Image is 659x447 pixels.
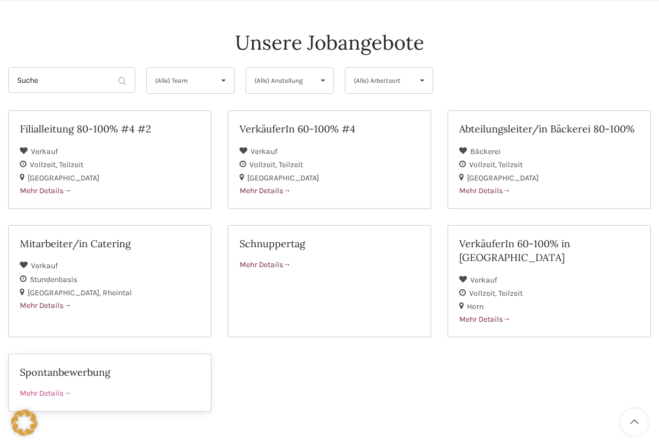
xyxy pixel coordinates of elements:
[459,186,511,195] span: Mehr Details
[8,354,211,412] a: Spontanbewerbung Mehr Details
[8,225,211,337] a: Mitarbeiter/in Catering Verkauf Stundenbasis [GEOGRAPHIC_DATA] Rheintal Mehr Details
[20,301,71,310] span: Mehr Details
[20,389,71,398] span: Mehr Details
[31,147,58,156] span: Verkauf
[249,160,279,169] span: Vollzeit
[228,110,431,209] a: VerkäuferIn 60-100% #4 Verkauf Vollzeit Teilzeit [GEOGRAPHIC_DATA] Mehr Details
[30,160,59,169] span: Vollzeit
[59,160,83,169] span: Teilzeit
[470,147,501,156] span: Bäckerei
[228,225,431,337] a: Schnuppertag Mehr Details
[103,288,132,297] span: Rheintal
[279,160,303,169] span: Teilzeit
[20,122,200,136] h2: Filialleitung 80-100% #4 #2
[240,260,291,269] span: Mehr Details
[240,122,419,136] h2: VerkäuferIn 60-100% #4
[470,275,497,285] span: Verkauf
[235,29,424,56] h4: Unsere Jobangebote
[459,315,511,324] span: Mehr Details
[498,160,523,169] span: Teilzeit
[467,173,539,183] span: [GEOGRAPHIC_DATA]
[459,237,639,264] h2: VerkäuferIn 60-100% in [GEOGRAPHIC_DATA]
[31,261,58,270] span: Verkauf
[247,173,319,183] span: [GEOGRAPHIC_DATA]
[30,275,77,284] span: Stundenbasis
[448,110,651,209] a: Abteilungsleiter/in Bäckerei 80-100% Bäckerei Vollzeit Teilzeit [GEOGRAPHIC_DATA] Mehr Details
[8,110,211,209] a: Filialleitung 80-100% #4 #2 Verkauf Vollzeit Teilzeit [GEOGRAPHIC_DATA] Mehr Details
[8,67,135,93] input: Suche
[20,237,200,251] h2: Mitarbeiter/in Catering
[469,289,498,298] span: Vollzeit
[28,173,99,183] span: [GEOGRAPHIC_DATA]
[240,186,291,195] span: Mehr Details
[469,160,498,169] span: Vollzeit
[240,237,419,251] h2: Schnuppertag
[498,289,523,298] span: Teilzeit
[20,186,71,195] span: Mehr Details
[448,225,651,337] a: VerkäuferIn 60-100% in [GEOGRAPHIC_DATA] Verkauf Vollzeit Teilzeit Horn Mehr Details
[20,365,200,379] h2: Spontanbewerbung
[620,408,648,436] a: Scroll to top button
[28,288,103,297] span: [GEOGRAPHIC_DATA]
[251,147,278,156] span: Verkauf
[459,122,639,136] h2: Abteilungsleiter/in Bäckerei 80-100%
[467,302,483,311] span: Horn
